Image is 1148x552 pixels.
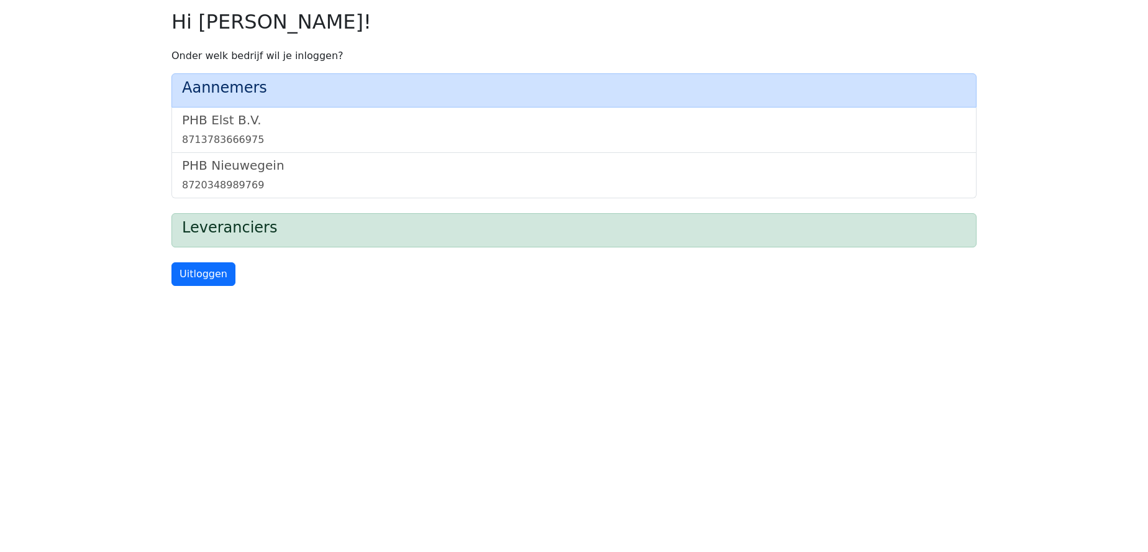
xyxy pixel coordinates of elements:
div: 8713783666975 [182,132,966,147]
h2: Hi [PERSON_NAME]! [171,10,977,34]
a: Uitloggen [171,262,235,286]
h5: PHB Nieuwegein [182,158,966,173]
p: Onder welk bedrijf wil je inloggen? [171,48,977,63]
h4: Leveranciers [182,219,966,237]
h5: PHB Elst B.V. [182,113,966,127]
a: PHB Nieuwegein8720348989769 [182,158,966,193]
a: PHB Elst B.V.8713783666975 [182,113,966,147]
h4: Aannemers [182,79,966,97]
div: 8720348989769 [182,178,966,193]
